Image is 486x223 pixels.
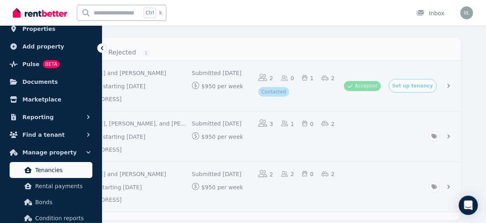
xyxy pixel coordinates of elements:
span: Bonds [35,197,89,207]
a: View application: Helin Konsa and Marek Toonverk [51,61,461,111]
span: Marketplace [22,95,61,104]
span: 1 [142,50,150,56]
a: Properties [6,21,96,37]
a: Rental payments [10,178,92,194]
a: PulseBETA [6,56,96,72]
span: Condition reports [35,213,89,223]
img: Revital Lurie [460,6,473,19]
a: Bonds [10,194,92,210]
button: Reporting [6,109,96,125]
span: k [159,10,162,16]
span: Ctrl [144,8,156,18]
a: Marketplace [6,91,96,107]
a: Documents [6,74,96,90]
span: Properties [22,24,56,34]
a: Add property [6,39,96,55]
a: Rejected [108,46,150,59]
span: Rental payments [35,181,89,191]
span: Reporting [22,112,54,122]
a: View application: Marlaina Young and Martyn Young [51,162,461,212]
button: Manage property [6,144,96,160]
div: Open Intercom Messenger [459,196,478,215]
a: View application: Ella Lewis, Claire Milner, and Adrian Lewis [51,111,461,162]
span: Manage property [22,148,77,157]
span: BETA [43,60,60,68]
a: Tenancies [10,162,92,178]
span: Documents [22,77,58,87]
span: Find a tenant [22,130,65,140]
span: Add property [22,42,64,51]
button: Find a tenant [6,127,96,143]
img: RentBetter [13,7,67,19]
div: Inbox [416,9,444,17]
span: Tenancies [35,165,89,175]
span: Pulse [22,59,40,69]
